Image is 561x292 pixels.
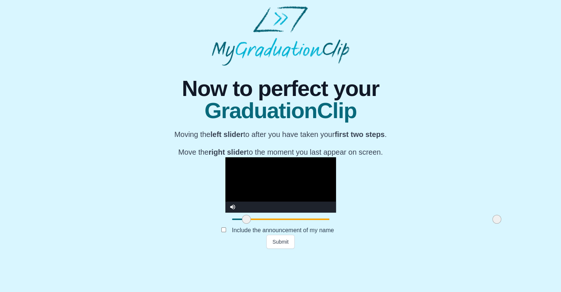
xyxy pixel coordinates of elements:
div: Video Player [225,157,336,213]
span: Now to perfect your [174,78,387,100]
span: GraduationClip [174,100,387,122]
b: first two steps [335,130,385,138]
p: Move the to the moment you last appear on screen. [174,147,387,157]
label: Include the announcement of my name [226,224,340,236]
img: MyGraduationClip [212,6,349,66]
button: Submit [266,235,295,249]
b: right slider [208,148,246,156]
button: Mute [225,202,240,213]
p: Moving the to after you have taken your . [174,129,387,140]
b: left slider [210,130,243,138]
